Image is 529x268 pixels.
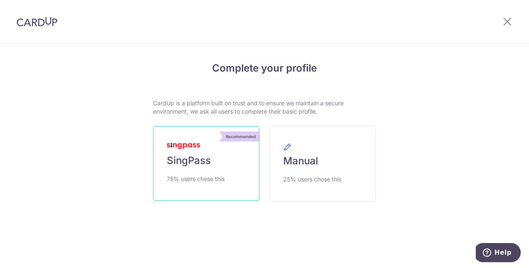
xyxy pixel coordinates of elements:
[19,6,36,13] span: Help
[153,126,260,201] a: Recommended SingPass 75% users chose this
[167,154,211,167] span: SingPass
[476,243,521,264] iframe: Opens a widget where you can find more information
[153,61,376,76] h4: Complete your profile
[269,126,376,201] a: Manual 25% users chose this
[283,154,318,168] span: Manual
[153,99,376,116] p: CardUp is a platform built on trust and to ensure we maintain a secure environment, we ask all us...
[167,174,225,184] span: 75% users chose this
[167,143,200,149] img: MyInfoLogo
[17,17,57,27] img: CardUp
[283,174,341,184] span: 25% users chose this
[222,132,259,141] div: Recommended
